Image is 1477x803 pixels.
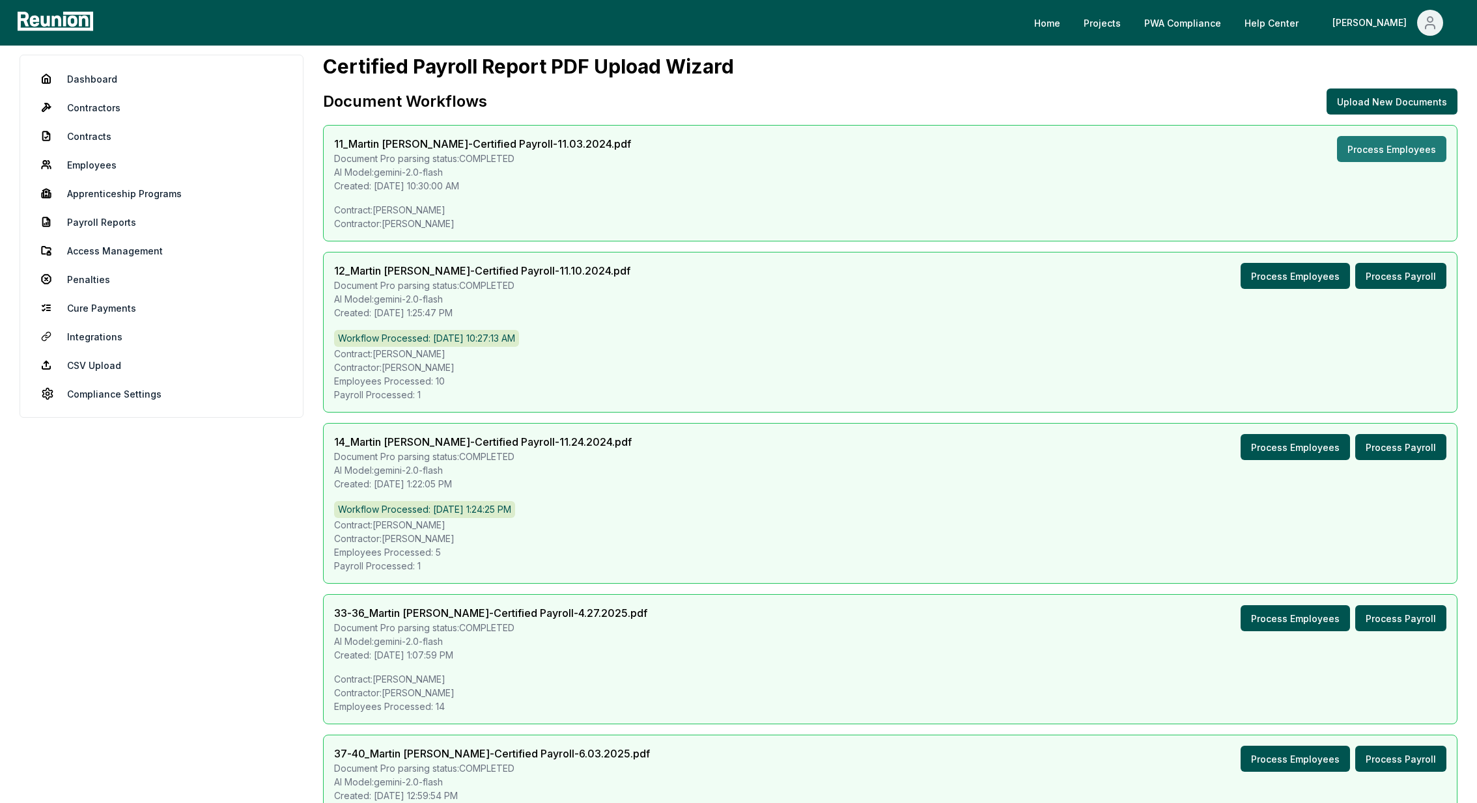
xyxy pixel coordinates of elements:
[31,152,292,178] a: Employees
[334,775,650,789] p: AI Model: gemini-2.0-flash
[334,374,1446,388] p: Employees Processed: 10
[334,263,630,279] h3: 12_Martin [PERSON_NAME]-Certified Payroll-11.10.2024.pdf
[1241,263,1350,289] button: Process Employees
[31,180,292,206] a: Apprenticeship Programs
[334,450,632,463] p: Document Pro parsing status: COMPLETED
[334,330,519,347] div: Workflow Processed: [DATE] 10:27:13 AM
[334,136,631,152] h3: 11_Martin [PERSON_NAME]-Certified Payroll-11.03.2024.pdf
[1073,10,1131,36] a: Projects
[1355,434,1446,460] button: Process Payroll
[31,94,292,120] a: Contractors
[31,323,292,349] a: Integrations
[1241,746,1350,772] button: Process Employees
[334,179,631,193] p: Created: [DATE] 10:30:00 AM
[1024,10,1071,36] a: Home
[1355,263,1446,289] button: Process Payroll
[334,789,650,802] p: Created: [DATE] 12:59:54 PM
[1241,434,1350,460] button: Process Employees
[31,295,292,321] a: Cure Payments
[334,501,515,518] div: Workflow Processed: [DATE] 1:24:25 PM
[31,352,292,378] a: CSV Upload
[334,559,1446,573] p: Payroll Processed: 1
[1337,136,1446,162] button: Process Employees
[334,347,1446,361] p: Contract: [PERSON_NAME]
[334,700,1446,713] p: Employees Processed: 14
[323,91,487,112] h1: Document Workflows
[334,217,1446,230] p: Contractor: [PERSON_NAME]
[334,165,631,179] p: AI Model: gemini-2.0-flash
[334,518,1446,532] p: Contract: [PERSON_NAME]
[1355,746,1446,772] button: Process Payroll
[334,686,1446,700] p: Contractor: [PERSON_NAME]
[31,381,292,407] a: Compliance Settings
[334,634,647,648] p: AI Model: gemini-2.0-flash
[334,292,630,306] p: AI Model: gemini-2.0-flash
[334,545,1446,559] p: Employees Processed: 5
[334,306,630,320] p: Created: [DATE] 1:25:47 PM
[334,621,647,634] p: Document Pro parsing status: COMPLETED
[31,238,292,264] a: Access Management
[334,203,1446,217] p: Contract: [PERSON_NAME]
[1024,10,1464,36] nav: Main
[31,266,292,292] a: Penalties
[1327,88,1457,115] button: Upload New Documents
[31,66,292,92] a: Dashboard
[1134,10,1231,36] a: PWA Compliance
[31,209,292,235] a: Payroll Reports
[334,746,650,761] h3: 37-40_Martin [PERSON_NAME]-Certified Payroll-6.03.2025.pdf
[334,388,1446,401] p: Payroll Processed: 1
[334,605,647,621] h3: 33-36_Martin [PERSON_NAME]-Certified Payroll-4.27.2025.pdf
[1322,10,1454,36] button: [PERSON_NAME]
[334,532,1446,545] p: Contractor: [PERSON_NAME]
[1241,605,1350,631] button: Process Employees
[1332,10,1412,36] div: [PERSON_NAME]
[31,123,292,149] a: Contracts
[334,152,631,165] p: Document Pro parsing status: COMPLETED
[334,672,1446,686] p: Contract: [PERSON_NAME]
[334,434,632,450] h3: 14_Martin [PERSON_NAME]-Certified Payroll-11.24.2024.pdf
[334,761,650,775] p: Document Pro parsing status: COMPLETED
[1355,605,1446,631] button: Process Payroll
[323,55,1457,78] h1: Certified Payroll Report PDF Upload Wizard
[334,477,632,491] p: Created: [DATE] 1:22:05 PM
[334,463,632,477] p: AI Model: gemini-2.0-flash
[334,361,1446,374] p: Contractor: [PERSON_NAME]
[334,648,647,662] p: Created: [DATE] 1:07:59 PM
[334,279,630,292] p: Document Pro parsing status: COMPLETED
[1234,10,1309,36] a: Help Center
